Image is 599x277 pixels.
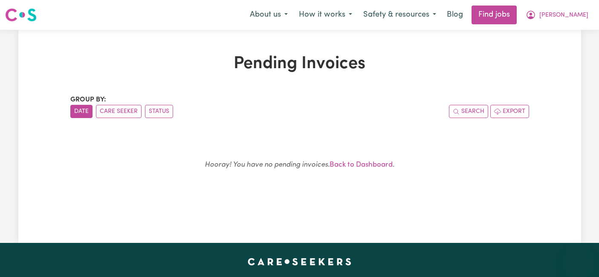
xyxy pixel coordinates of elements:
span: [PERSON_NAME] [539,11,588,20]
button: How it works [293,6,358,24]
a: Back to Dashboard [330,161,393,168]
button: sort invoices by date [70,105,93,118]
a: Blog [442,6,468,24]
h1: Pending Invoices [70,54,529,74]
button: Search [449,105,488,118]
button: Export [490,105,529,118]
button: sort invoices by paid status [145,105,173,118]
iframe: Button to launch messaging window [565,243,592,270]
em: Hooray! You have no pending invoices. [205,161,330,168]
a: Find jobs [472,6,517,24]
button: sort invoices by care seeker [96,105,142,118]
a: Careseekers home page [248,258,351,265]
button: My Account [520,6,594,24]
span: Group by: [70,96,106,103]
button: Safety & resources [358,6,442,24]
img: Careseekers logo [5,7,37,23]
a: Careseekers logo [5,5,37,25]
small: . [205,161,394,168]
button: About us [244,6,293,24]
